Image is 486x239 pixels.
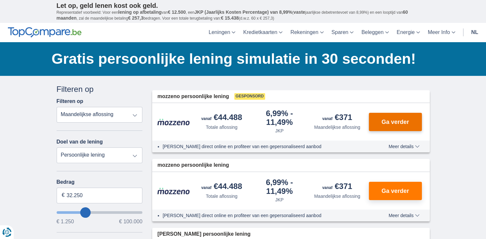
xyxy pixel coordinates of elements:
[205,23,239,42] a: Leningen
[57,219,74,224] span: € 1.250
[234,93,265,100] span: Gesponsord
[57,139,103,145] label: Doel van de lening
[328,23,358,42] a: Sparen
[322,182,352,192] div: €371
[294,9,305,15] span: vaste
[381,188,409,194] span: Ga verder
[62,192,65,199] span: €
[201,113,242,123] div: €44.488
[57,9,408,21] span: 60 maanden
[384,144,424,149] button: Meer details
[157,230,250,238] span: [PERSON_NAME] persoonlijke lening
[52,49,430,69] h1: Gratis persoonlijke lening simulatie in 30 seconden!
[275,196,284,203] div: JKP
[168,9,186,15] span: € 12.500
[322,113,352,123] div: €371
[57,2,430,9] p: Let op, geld lenen kost ook geld.
[157,187,190,195] img: product.pl.alt Mozzeno
[157,162,229,169] span: mozzeno persoonlijke lening
[467,23,482,42] a: nl
[239,23,286,42] a: Kredietkaarten
[157,118,190,126] img: product.pl.alt Mozzeno
[201,182,242,192] div: €44.488
[286,23,327,42] a: Rekeningen
[57,98,83,104] label: Filteren op
[388,144,419,149] span: Meer details
[128,15,143,21] span: € 257,3
[388,213,419,218] span: Meer details
[57,84,143,95] div: Filteren op
[369,113,422,131] button: Ga verder
[206,124,238,130] div: Totale aflossing
[163,143,365,150] li: [PERSON_NAME] direct online en profiteer van een gepersonaliseerd aanbod
[206,193,238,199] div: Totale aflossing
[357,23,393,42] a: Beleggen
[119,219,142,224] span: € 100.000
[118,9,161,15] span: lening op afbetaling
[221,15,239,21] span: € 15.438
[393,23,424,42] a: Energie
[8,27,81,38] img: TopCompare
[314,124,360,130] div: Maandelijkse aflossing
[157,93,229,100] span: mozzeno persoonlijke lening
[369,182,422,200] button: Ga verder
[424,23,459,42] a: Meer Info
[253,179,306,195] div: 6,99%
[194,9,292,15] span: JKP (Jaarlijks Kosten Percentage) van 8,99%
[57,9,430,21] p: Representatief voorbeeld: Voor een van , een ( jaarlijkse debetrentevoet van 8,99%) en een loopti...
[253,110,306,126] div: 6,99%
[314,193,360,199] div: Maandelijkse aflossing
[275,128,284,134] div: JKP
[57,179,143,185] label: Bedrag
[384,213,424,218] button: Meer details
[163,212,365,219] li: [PERSON_NAME] direct online en profiteer van een gepersonaliseerd aanbod
[57,211,143,214] input: wantToBorrow
[381,119,409,125] span: Ga verder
